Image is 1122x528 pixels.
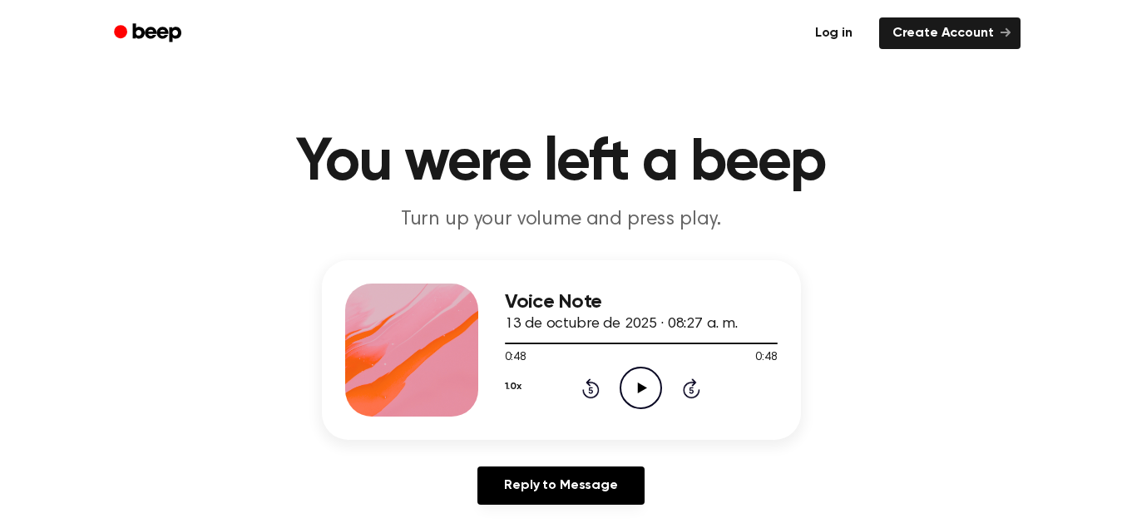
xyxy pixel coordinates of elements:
[242,206,881,234] p: Turn up your volume and press play.
[755,349,777,367] span: 0:48
[136,133,987,193] h1: You were left a beep
[505,373,521,401] button: 1.0x
[798,14,869,52] a: Log in
[102,17,196,50] a: Beep
[505,349,526,367] span: 0:48
[505,291,778,313] h3: Voice Note
[505,317,738,332] span: 13 de octubre de 2025 · 08:27 a. m.
[477,466,644,505] a: Reply to Message
[879,17,1021,49] a: Create Account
